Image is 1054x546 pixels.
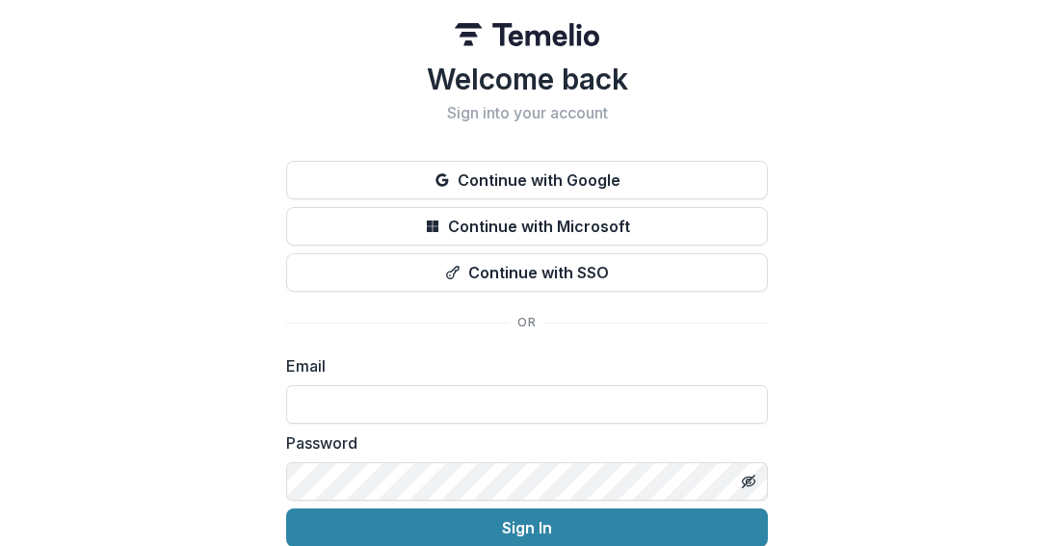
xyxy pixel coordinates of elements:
[286,104,768,122] h2: Sign into your account
[286,431,756,455] label: Password
[286,207,768,246] button: Continue with Microsoft
[286,62,768,96] h1: Welcome back
[286,253,768,292] button: Continue with SSO
[733,466,764,497] button: Toggle password visibility
[286,354,756,377] label: Email
[455,23,599,46] img: Temelio
[286,161,768,199] button: Continue with Google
